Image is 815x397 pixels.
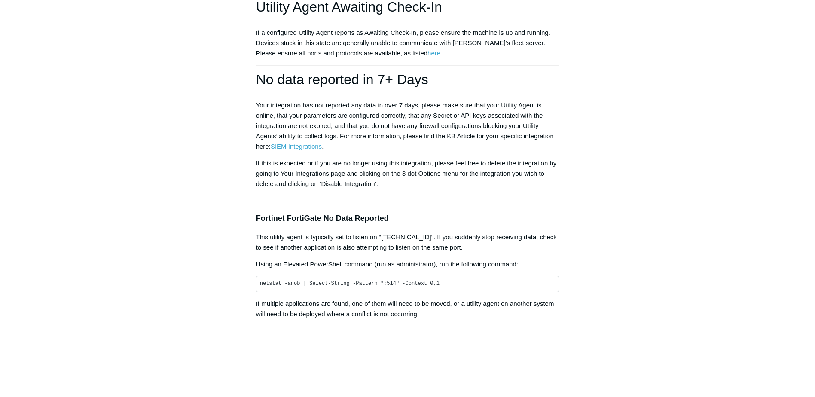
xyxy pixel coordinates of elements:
p: If a configured Utility Agent reports as Awaiting Check-In, please ensure the machine is up and r... [256,27,559,58]
p: If multiple applications are found, one of them will need to be moved, or a utility agent on anot... [256,299,559,319]
h1: No data reported in 7+ Days [256,69,559,91]
a: SIEM Integrations [271,143,322,150]
p: Using an Elevated PowerShell command (run as administrator), run the following command: [256,259,559,269]
h3: Fortinet FortiGate No Data Reported [256,212,559,225]
p: This utility agent is typically set to listen on "[TECHNICAL_ID]". If you suddenly stop receiving... [256,232,559,253]
pre: netstat -anob | Select-String -Pattern ":514" -Context 0,1 [256,276,559,292]
p: If this is expected or if you are no longer using this integration, please feel free to delete th... [256,158,559,189]
p: Your integration has not reported any data in over 7 days, please make sure that your Utility Age... [256,100,559,152]
a: here [427,49,440,57]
